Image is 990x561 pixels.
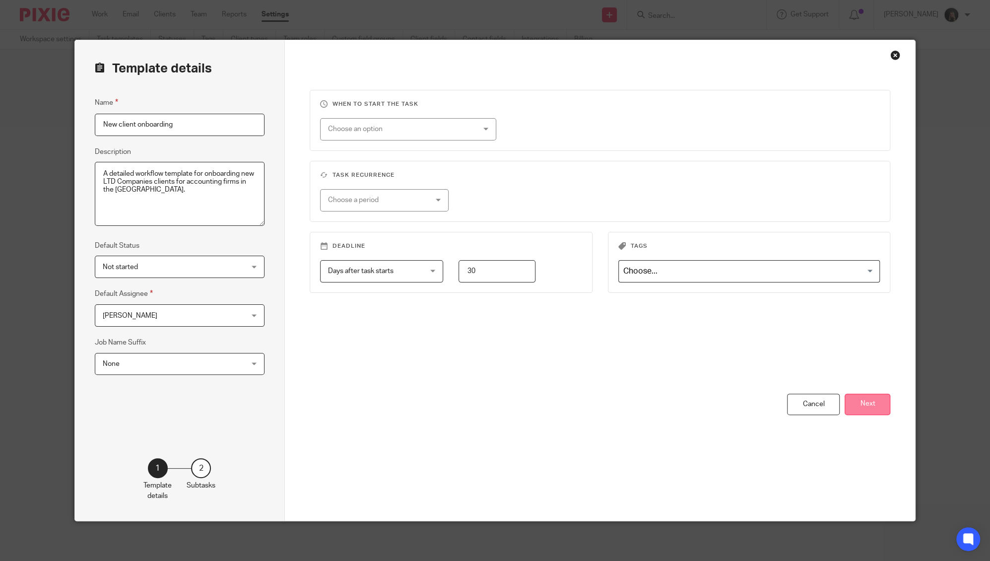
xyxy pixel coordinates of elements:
div: Search for option [618,260,880,282]
div: Choose a period [328,190,424,210]
h2: Template details [95,60,212,77]
label: Name [95,97,118,108]
span: Days after task starts [328,268,394,275]
div: Choose an option [328,119,462,140]
input: Search for option [620,263,874,280]
h3: Deadline [320,242,582,250]
p: Template details [143,481,172,501]
h3: Task recurrence [320,171,880,179]
button: Next [845,394,890,415]
h3: When to start the task [320,100,880,108]
label: Default Status [95,241,139,251]
textarea: A detailed workflow template for onboarding new LTD Companies clients for accounting firms in the... [95,162,264,226]
div: 1 [148,458,168,478]
div: Cancel [787,394,840,415]
label: Default Assignee [95,288,153,299]
h3: Tags [618,242,880,250]
span: Not started [103,264,138,271]
div: 2 [191,458,211,478]
span: [PERSON_NAME] [103,312,157,319]
span: None [103,360,120,367]
label: Description [95,147,131,157]
p: Subtasks [187,481,215,491]
label: Job Name Suffix [95,338,146,348]
div: Close this dialog window [890,50,900,60]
